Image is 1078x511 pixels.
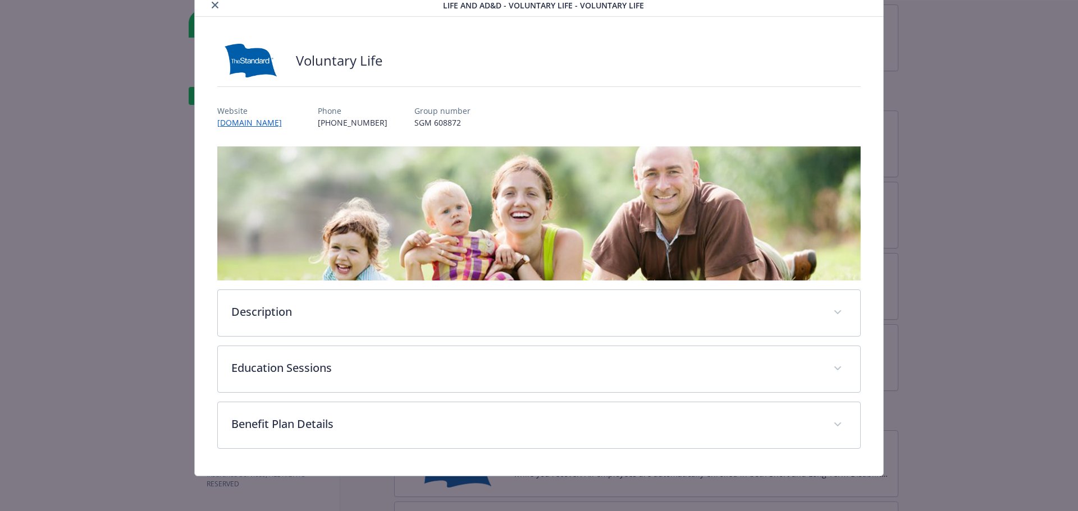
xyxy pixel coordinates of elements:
p: [PHONE_NUMBER] [318,117,387,128]
div: Description [218,290,861,336]
img: banner [217,146,861,280]
p: SGM 608872 [414,117,471,128]
p: Group number [414,105,471,117]
p: Website [217,105,291,117]
img: Standard Insurance Company [217,44,285,77]
a: [DOMAIN_NAME] [217,117,291,128]
p: Phone [318,105,387,117]
h2: Voluntary Life [296,51,382,70]
div: Benefit Plan Details [218,402,861,448]
p: Description [231,303,820,320]
p: Benefit Plan Details [231,416,820,432]
p: Education Sessions [231,360,820,376]
div: Education Sessions [218,346,861,392]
